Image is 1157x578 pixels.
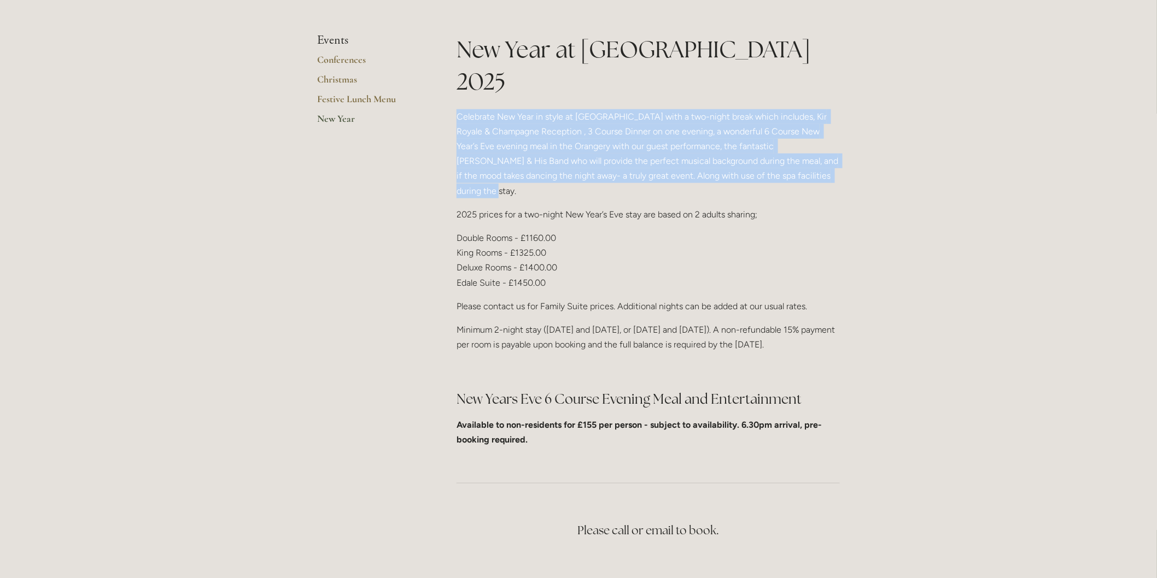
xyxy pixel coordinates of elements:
[317,54,422,73] a: Conferences
[457,33,840,98] h1: New Year at [GEOGRAPHIC_DATA] 2025
[457,420,822,445] strong: Available to non-residents for £155 per person - subject to availability. 6.30pm arrival, pre-boo...
[457,231,840,290] p: Double Rooms - £1160.00 King Rooms - £1325.00 Deluxe Rooms - £1400.00 Edale Suite - £1450.00
[457,299,840,314] p: Please contact us for Family Suite prices. Additional nights can be added at our usual rates.
[317,33,422,48] li: Events
[317,113,422,132] a: New Year
[457,520,840,541] h3: Please call or email to book.
[457,390,840,409] h2: New Years Eve 6 Course Evening Meal and Entertainment
[457,322,840,352] p: Minimum 2-night stay ([DATE] and [DATE], or [DATE] and [DATE]). A non-refundable 15% payment per ...
[457,109,840,198] p: Celebrate New Year in style at [GEOGRAPHIC_DATA] with a two-night break which includes, Kir Royal...
[457,207,840,222] p: 2025 prices for a two-night New Year’s Eve stay are based on 2 adults sharing;
[317,73,422,93] a: Christmas
[317,93,422,113] a: Festive Lunch Menu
